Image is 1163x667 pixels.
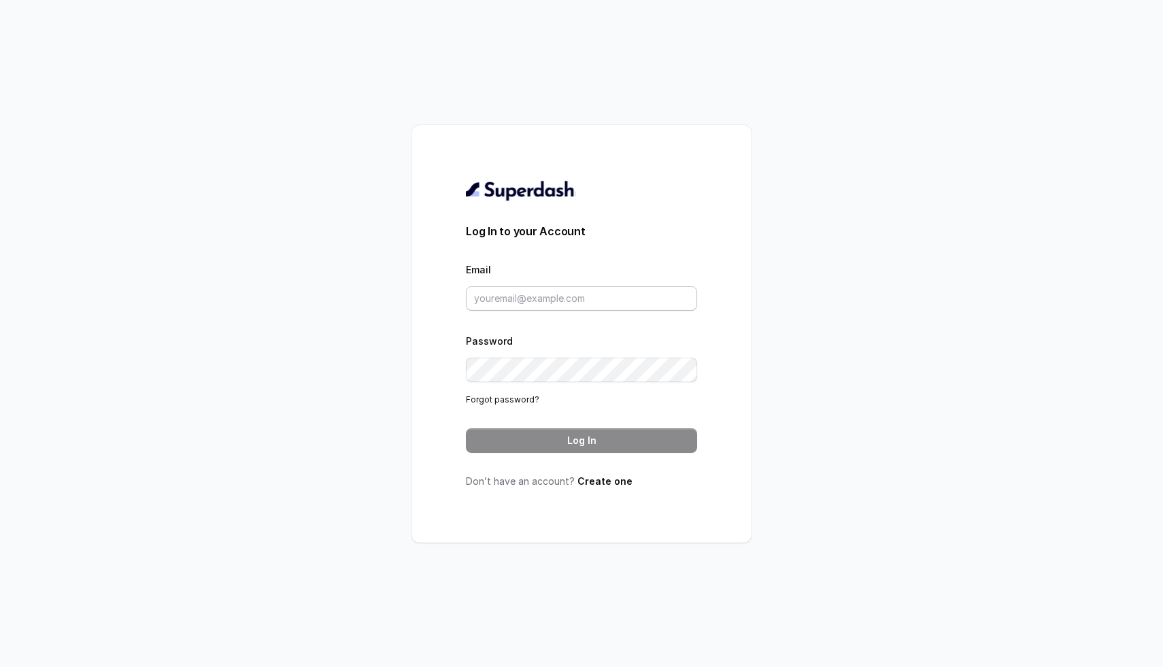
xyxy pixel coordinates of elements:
h3: Log In to your Account [466,223,697,239]
button: Log In [466,428,697,453]
input: youremail@example.com [466,286,697,311]
img: light.svg [466,179,575,201]
a: Create one [577,475,633,487]
label: Password [466,335,513,347]
label: Email [466,264,491,275]
p: Don’t have an account? [466,475,697,488]
a: Forgot password? [466,394,539,405]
